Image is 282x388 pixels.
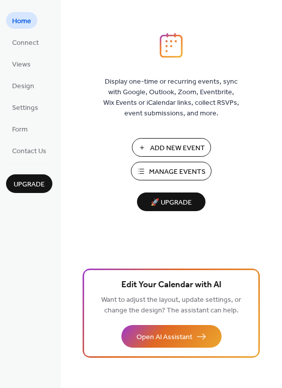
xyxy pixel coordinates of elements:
[131,162,211,180] button: Manage Events
[103,77,239,119] span: Display one-time or recurring events, sync with Google, Outlook, Zoom, Eventbrite, Wix Events or ...
[149,167,205,177] span: Manage Events
[121,325,222,348] button: Open AI Assistant
[12,124,28,135] span: Form
[6,120,34,137] a: Form
[6,55,37,72] a: Views
[12,38,39,48] span: Connect
[12,146,46,157] span: Contact Us
[6,77,40,94] a: Design
[137,192,205,211] button: 🚀 Upgrade
[6,142,52,159] a: Contact Us
[12,59,31,70] span: Views
[6,12,37,29] a: Home
[6,99,44,115] a: Settings
[143,196,199,210] span: 🚀 Upgrade
[121,278,222,292] span: Edit Your Calendar with AI
[12,103,38,113] span: Settings
[160,33,183,58] img: logo_icon.svg
[6,34,45,50] a: Connect
[136,332,192,343] span: Open AI Assistant
[132,138,211,157] button: Add New Event
[101,293,241,317] span: Want to adjust the layout, update settings, or change the design? The assistant can help.
[12,16,31,27] span: Home
[14,179,45,190] span: Upgrade
[12,81,34,92] span: Design
[6,174,52,193] button: Upgrade
[150,143,205,154] span: Add New Event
